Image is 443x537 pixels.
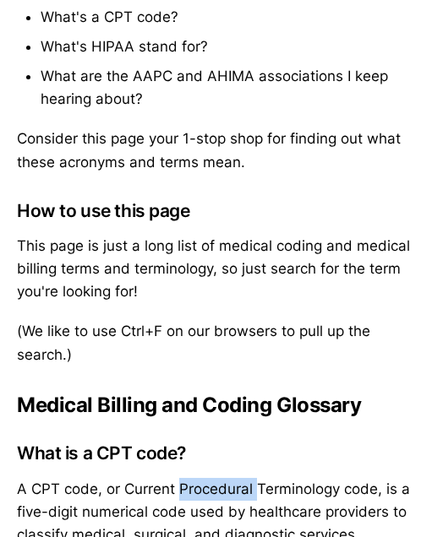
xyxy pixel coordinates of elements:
[41,6,426,29] li: What's a CPT code?
[17,235,426,304] p: This page is just a long list of medical coding and medical billing terms and terminology, so jus...
[41,35,426,58] li: What's HIPAA stand for?
[17,443,426,464] h3: What is a CPT code?
[17,201,426,221] h3: How to use this page
[17,320,426,366] p: (We like to use Ctrl+F on our browsers to pull up the search.)
[17,127,426,173] p: Consider this page your 1-stop shop for finding out what these acronyms and terms mean.
[41,65,426,111] li: What are the AAPC and AHIMA associations I keep hearing about?
[17,393,426,417] h2: Medical Billing and Coding Glossary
